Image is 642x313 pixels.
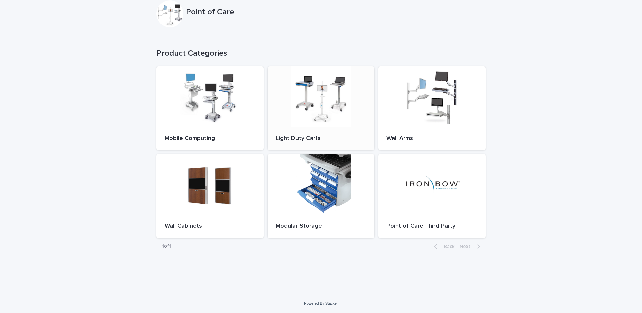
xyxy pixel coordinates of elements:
[460,244,474,249] span: Next
[386,223,477,230] p: Point of Care Third Party
[186,7,483,17] p: Point of Care
[440,244,454,249] span: Back
[378,66,486,150] a: Wall Arms
[165,223,256,230] p: Wall Cabinets
[156,154,264,238] a: Wall Cabinets
[378,154,486,238] a: Point of Care Third Party
[276,135,367,142] p: Light Duty Carts
[268,66,375,150] a: Light Duty Carts
[156,66,264,150] a: Mobile Computing
[386,135,477,142] p: Wall Arms
[304,301,338,305] a: Powered By Stacker
[156,49,486,58] h1: Product Categories
[429,243,457,250] button: Back
[165,135,256,142] p: Mobile Computing
[268,154,375,238] a: Modular Storage
[457,243,486,250] button: Next
[156,238,176,255] p: 1 of 1
[276,223,367,230] p: Modular Storage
